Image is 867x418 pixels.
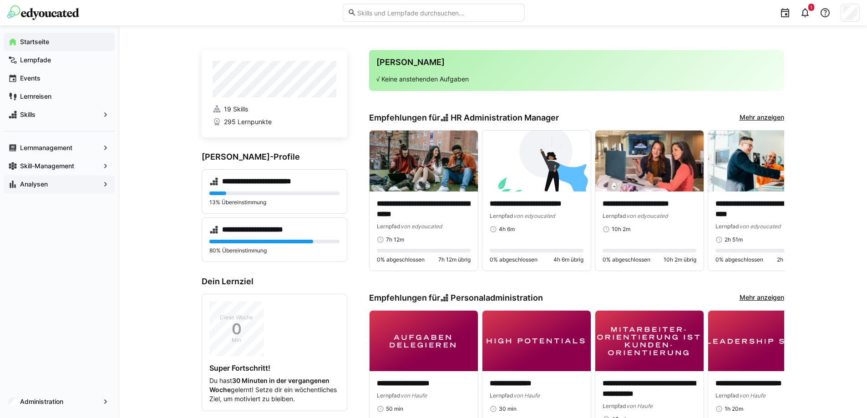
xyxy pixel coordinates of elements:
span: Lernpfad [490,392,513,399]
span: 0% abgeschlossen [377,256,425,263]
h4: Super Fortschritt! [209,363,340,373]
img: image [708,131,816,191]
span: 7h 12m übrig [438,256,471,263]
span: Lernpfad [715,223,739,230]
a: 19 Skills [213,105,336,114]
span: HR Administration Manager [451,113,559,123]
span: 7h 12m [386,236,404,243]
p: 80% Übereinstimmung [209,247,340,254]
span: 0% abgeschlossen [603,256,650,263]
span: 1 [810,5,812,10]
input: Skills und Lernpfade durchsuchen… [356,9,519,17]
span: Lernpfad [377,392,401,399]
h3: [PERSON_NAME]-Profile [202,152,347,162]
img: image [595,131,704,191]
span: 30 min [499,405,517,413]
p: 13% Übereinstimmung [209,199,340,206]
a: Mehr anzeigen [740,293,784,303]
span: 10h 2m [612,226,630,233]
span: Lernpfad [603,212,626,219]
span: 1h 20m [725,405,743,413]
h3: [PERSON_NAME] [376,57,777,67]
span: 0% abgeschlossen [490,256,537,263]
span: von Haufe [401,392,427,399]
p: Du hast gelernt! Setze dir ein wöchentliches Ziel, um motiviert zu bleiben. [209,376,340,403]
span: von Haufe [626,403,653,409]
span: von edyoucated [739,223,781,230]
h3: Dein Lernziel [202,277,347,287]
img: image [482,131,591,191]
span: 4h 6m [499,226,515,233]
span: 50 min [386,405,403,413]
span: 2h 51m [725,236,743,243]
img: image [482,311,591,372]
h3: Empfehlungen für [369,293,543,303]
p: √ Keine anstehenden Aufgaben [376,75,777,84]
span: von Haufe [739,392,766,399]
span: von edyoucated [401,223,442,230]
span: 10h 2m übrig [664,256,696,263]
img: image [708,311,816,372]
span: Lernpfad [603,403,626,409]
h3: Empfehlungen für [369,113,559,123]
span: Lernpfad [490,212,513,219]
span: Lernpfad [715,392,739,399]
strong: 30 Minuten in der vergangenen Woche [209,377,330,393]
img: image [370,311,478,372]
a: Mehr anzeigen [740,113,784,123]
span: 295 Lernpunkte [224,117,272,126]
span: Lernpfad [377,223,401,230]
img: image [370,131,478,191]
span: Personaladministration [451,293,543,303]
span: 2h 51m übrig [777,256,809,263]
span: von edyoucated [626,212,668,219]
span: 0% abgeschlossen [715,256,763,263]
span: von Haufe [513,392,540,399]
span: 19 Skills [224,105,248,114]
span: von edyoucated [513,212,555,219]
span: 4h 6m übrig [553,256,583,263]
img: image [595,311,704,372]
